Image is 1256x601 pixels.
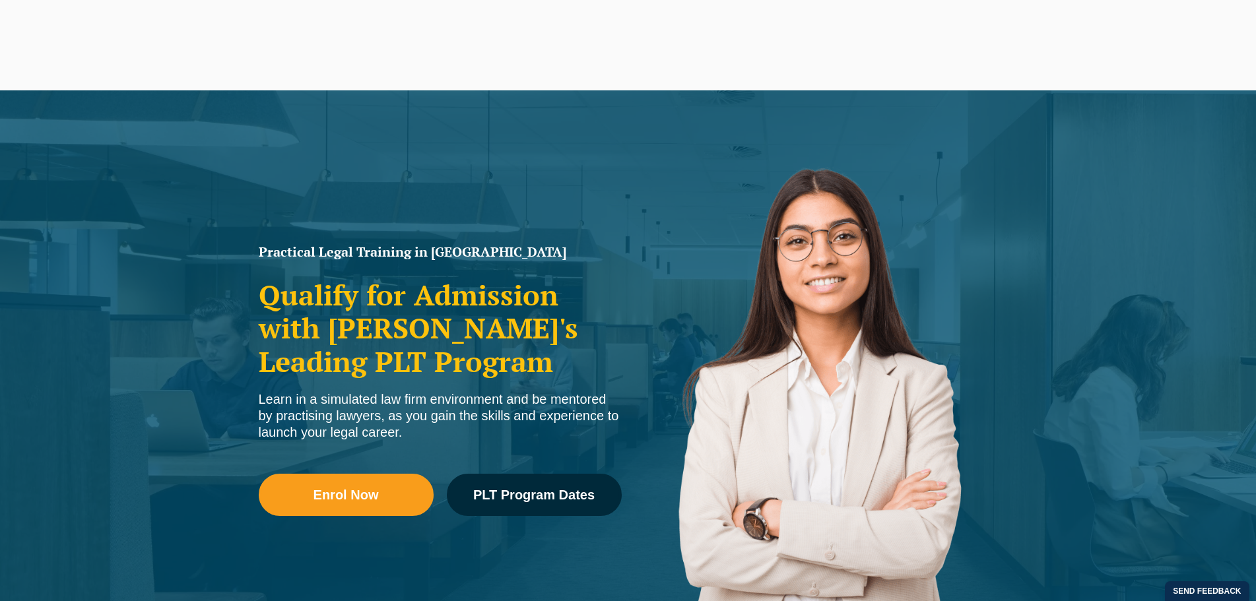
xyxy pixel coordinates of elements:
[259,474,434,516] a: Enrol Now
[314,488,379,501] span: Enrol Now
[473,488,595,501] span: PLT Program Dates
[447,474,622,516] a: PLT Program Dates
[259,245,622,259] h1: Practical Legal Training in [GEOGRAPHIC_DATA]
[259,278,622,378] h2: Qualify for Admission with [PERSON_NAME]'s Leading PLT Program
[259,391,622,441] div: Learn in a simulated law firm environment and be mentored by practising lawyers, as you gain the ...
